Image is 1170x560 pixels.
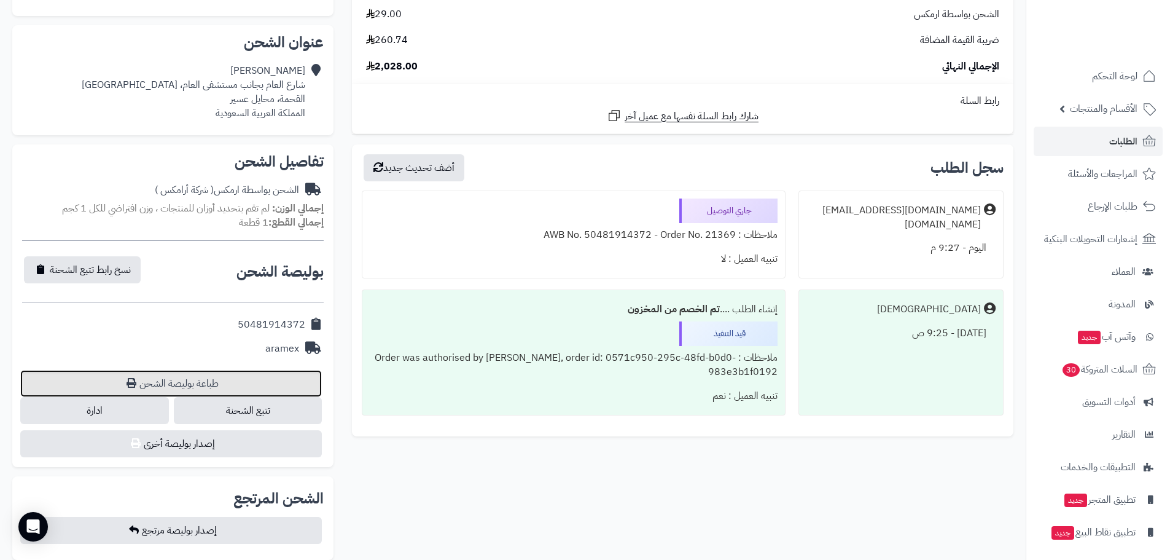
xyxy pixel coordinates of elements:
div: قيد التنفيذ [679,321,778,346]
a: وآتس آبجديد [1034,322,1163,352]
div: [DEMOGRAPHIC_DATA] [877,302,981,317]
div: رابط السلة [357,94,1008,108]
span: 30 [1063,363,1080,377]
div: [PERSON_NAME] شارع العام بجانب مستشفى العام، [GEOGRAPHIC_DATA] القحمة، محايل عسير المملكة العربية... [82,64,305,120]
span: الأقسام والمنتجات [1070,100,1137,117]
button: أضف تحديث جديد [364,154,464,181]
span: طلبات الإرجاع [1088,198,1137,215]
a: العملاء [1034,257,1163,286]
button: إصدار بوليصة أخرى [20,430,322,457]
div: ملاحظات : AWB No. 50481914372 - Order No. 21369 [370,223,777,247]
span: جديد [1078,331,1101,344]
span: المدونة [1109,296,1136,313]
a: طباعة بوليصة الشحن [20,370,322,397]
span: المراجعات والأسئلة [1068,165,1137,183]
span: الإجمالي النهائي [942,60,999,74]
a: المراجعات والأسئلة [1034,159,1163,189]
div: الشحن بواسطة ارمكس [155,183,299,197]
h2: بوليصة الشحن [236,264,324,279]
span: وآتس آب [1077,328,1136,345]
span: لم تقم بتحديد أوزان للمنتجات ، وزن افتراضي للكل 1 كجم [62,201,270,216]
span: لوحة التحكم [1092,68,1137,85]
span: أدوات التسويق [1082,393,1136,411]
div: تنبيه العميل : لا [370,247,777,271]
h3: سجل الطلب [930,160,1004,175]
a: أدوات التسويق [1034,387,1163,417]
div: [DOMAIN_NAME][EMAIL_ADDRESS][DOMAIN_NAME] [806,203,981,232]
b: تم الخصم من المخزون [628,302,720,317]
span: الشحن بواسطة ارمكس [914,7,999,22]
strong: إجمالي القطع: [268,215,324,230]
a: لوحة التحكم [1034,61,1163,91]
a: تطبيق نقاط البيعجديد [1034,518,1163,547]
a: ادارة [20,397,169,424]
div: ملاحظات : Order was authorised by [PERSON_NAME], order id: 0571c950-295c-48fd-b0d0-983e3b1f0192 [370,346,777,384]
span: شارك رابط السلة نفسها مع عميل آخر [625,109,759,124]
span: ضريبة القيمة المضافة [920,33,999,47]
span: جديد [1064,494,1087,507]
span: تطبيق المتجر [1063,491,1136,508]
a: إشعارات التحويلات البنكية [1034,224,1163,254]
span: جديد [1051,526,1074,540]
span: تطبيق نقاط البيع [1050,524,1136,541]
span: العملاء [1112,263,1136,280]
div: [DATE] - 9:25 ص [806,321,996,345]
a: السلات المتروكة30 [1034,355,1163,384]
button: نسخ رابط تتبع الشحنة [24,256,141,283]
a: شارك رابط السلة نفسها مع عميل آخر [607,108,759,124]
a: المدونة [1034,290,1163,319]
div: تنبيه العميل : نعم [370,384,777,408]
div: إنشاء الطلب .... [370,298,777,321]
a: الطلبات [1034,127,1163,156]
span: نسخ رابط تتبع الشحنة [50,262,131,277]
span: السلات المتروكة [1061,361,1137,378]
span: 260.74 [366,33,408,47]
span: التقارير [1112,426,1136,443]
div: 50481914372 [238,318,305,332]
button: إصدار بوليصة مرتجع [20,517,322,544]
a: التطبيقات والخدمات [1034,452,1163,482]
a: تطبيق المتجرجديد [1034,485,1163,515]
small: 1 قطعة [239,215,324,230]
div: اليوم - 9:27 م [806,236,996,260]
h2: الشحن المرتجع [233,491,324,506]
span: إشعارات التحويلات البنكية [1044,231,1137,248]
h2: تفاصيل الشحن [22,154,324,169]
div: Open Intercom Messenger [18,512,48,542]
a: التقارير [1034,420,1163,449]
h2: عنوان الشحن [22,35,324,50]
span: الطلبات [1109,133,1137,150]
span: 29.00 [366,7,402,22]
a: طلبات الإرجاع [1034,192,1163,221]
a: تتبع الشحنة [174,397,322,424]
div: جاري التوصيل [679,199,778,223]
strong: إجمالي الوزن: [272,201,324,216]
span: ( شركة أرامكس ) [155,183,214,197]
div: aramex [265,342,299,356]
span: 2,028.00 [366,60,418,74]
span: التطبيقات والخدمات [1061,459,1136,476]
